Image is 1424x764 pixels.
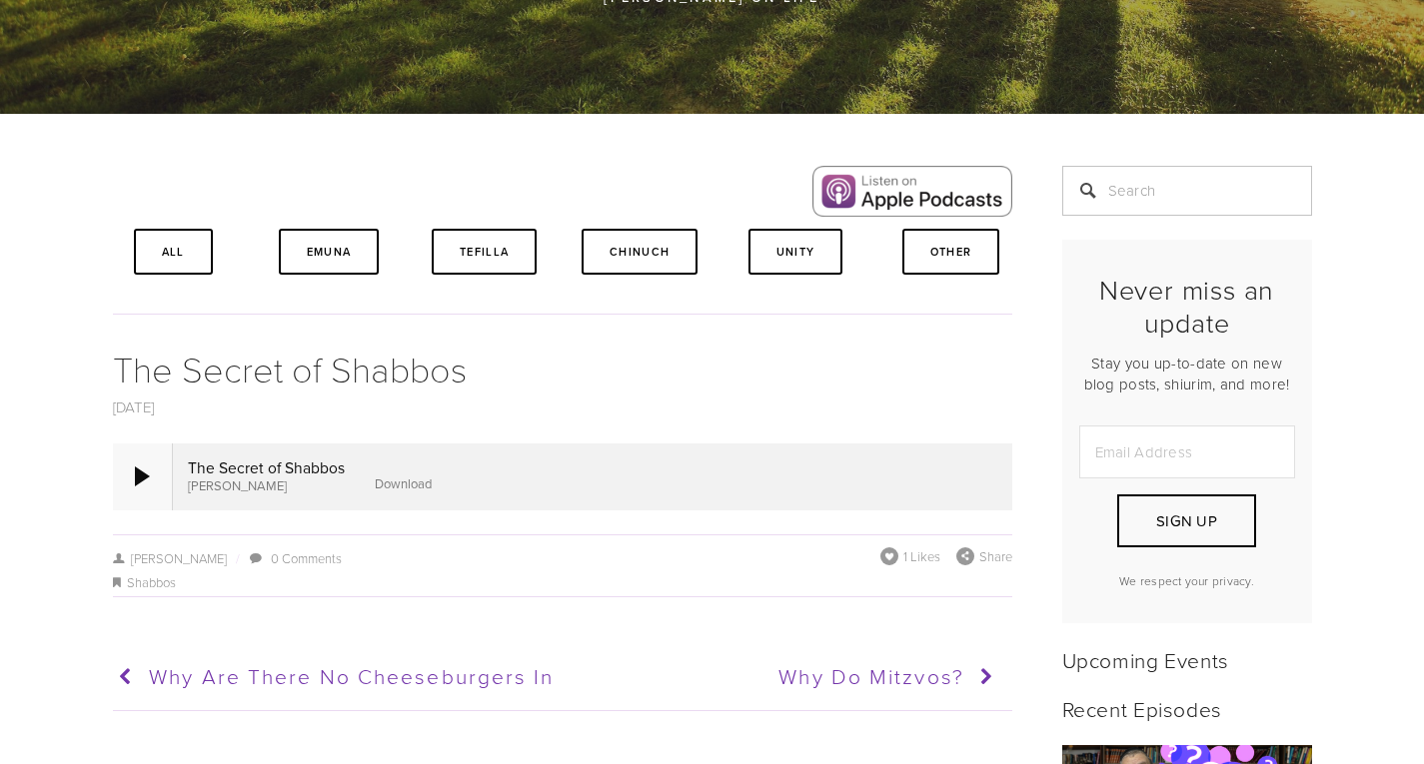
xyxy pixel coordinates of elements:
[1079,425,1295,478] input: Email Address
[279,229,380,275] a: Emuna
[1079,572,1295,589] p: We respect your privacy.
[902,229,1000,275] a: Other
[127,573,176,591] a: Shabbos
[149,661,583,690] span: Why Are There No Cheeseburgers in ...
[1062,647,1312,672] h2: Upcoming Events
[134,229,213,275] a: All
[778,661,964,690] span: Why Do Mitzvos?
[582,229,698,275] a: Chinuch
[1062,696,1312,721] h2: Recent Episodes
[1079,353,1295,394] p: Stay you up-to-date on new blog posts, shiurim, and more!
[903,547,940,565] span: 1 Likes
[1062,166,1312,216] input: Search
[561,652,1001,702] a: Why Do Mitzvos?
[227,549,247,567] span: /
[113,396,155,417] a: [DATE]
[1079,274,1295,339] h2: Never miss an update
[113,652,554,702] a: Why Are There No Cheeseburgers in ...
[113,549,228,567] a: [PERSON_NAME]
[956,547,1012,565] div: Share
[271,549,342,567] a: 0 Comments
[748,229,843,275] a: Unity
[113,344,467,392] a: The Secret of Shabbos
[375,474,432,492] a: Download
[432,229,537,275] a: Tefilla
[1156,510,1217,531] span: Sign Up
[1117,494,1255,547] button: Sign Up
